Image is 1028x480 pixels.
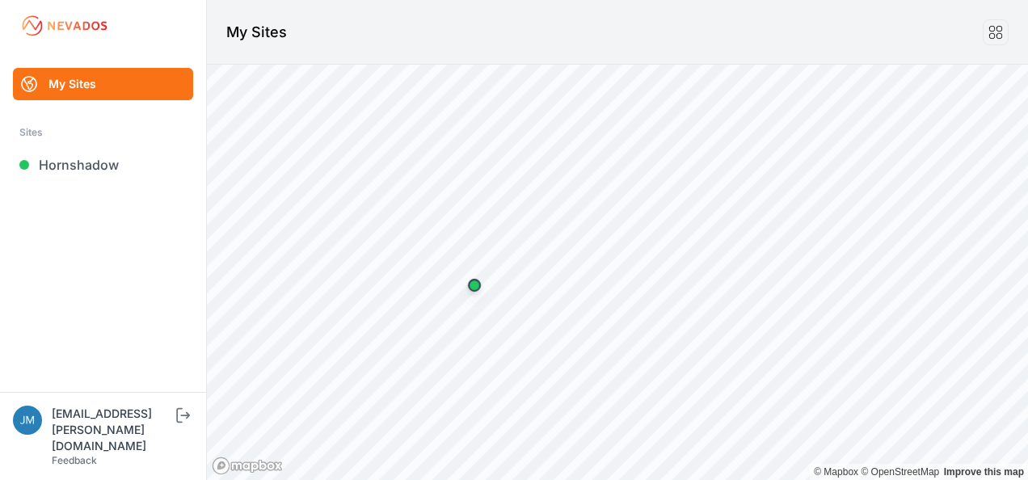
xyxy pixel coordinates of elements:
[212,457,283,475] a: Mapbox logo
[13,68,193,100] a: My Sites
[52,406,173,454] div: [EMAIL_ADDRESS][PERSON_NAME][DOMAIN_NAME]
[52,454,97,466] a: Feedback
[861,466,939,478] a: OpenStreetMap
[13,406,42,435] img: jmjones@sundt.com
[226,21,287,44] h1: My Sites
[944,466,1024,478] a: Map feedback
[19,123,187,142] div: Sites
[814,466,858,478] a: Mapbox
[207,65,1028,480] canvas: Map
[458,269,491,301] div: Map marker
[13,149,193,181] a: Hornshadow
[19,13,110,39] img: Nevados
